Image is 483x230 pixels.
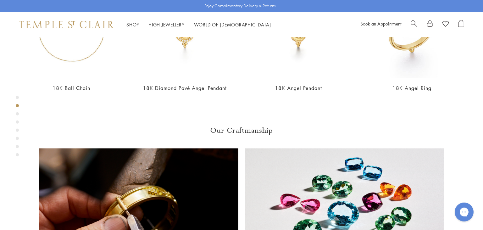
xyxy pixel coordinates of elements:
[411,20,417,29] a: Search
[53,85,90,92] a: 18K Ball Chain
[392,85,431,92] a: 18K Angel Ring
[148,21,185,28] a: High JewelleryHigh Jewellery
[126,21,271,29] nav: Main navigation
[204,3,276,9] p: Enjoy Complimentary Delivery & Returns
[143,85,227,92] a: 18K Diamond Pavé Angel Pendant
[458,20,464,29] a: Open Shopping Bag
[452,200,477,224] iframe: Gorgias live chat messenger
[39,126,444,136] h3: Our Craftmanship
[126,21,139,28] a: ShopShop
[19,21,114,28] img: Temple St. Clair
[194,21,271,28] a: World of [DEMOGRAPHIC_DATA]World of [DEMOGRAPHIC_DATA]
[275,85,322,92] a: 18K Angel Pendant
[442,20,449,29] a: View Wishlist
[360,20,401,27] a: Book an Appointment
[16,94,19,161] div: Product gallery navigation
